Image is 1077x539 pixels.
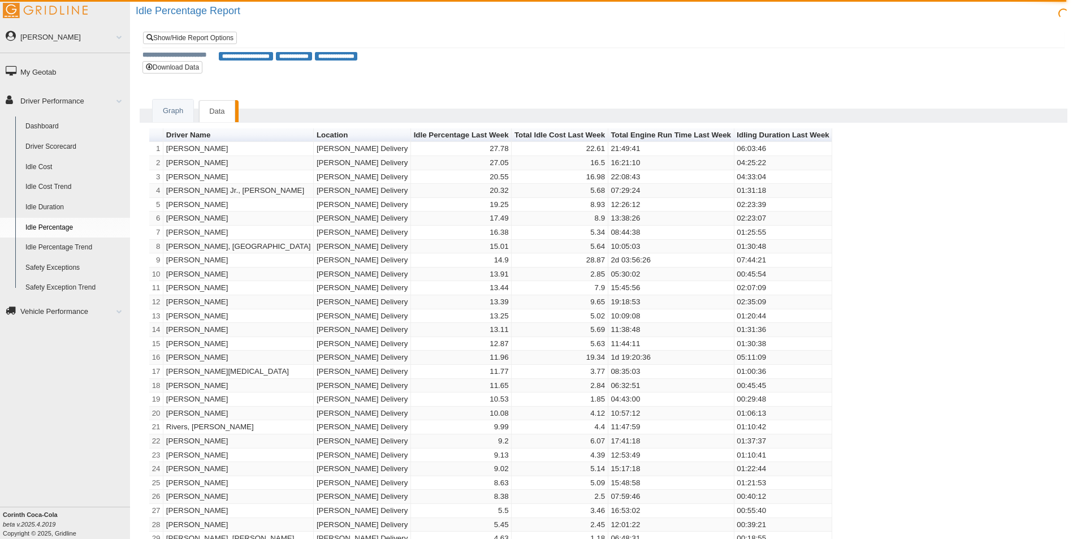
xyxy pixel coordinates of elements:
[163,449,314,463] td: [PERSON_NAME]
[163,268,314,282] td: [PERSON_NAME]
[608,268,734,282] td: 05:30:02
[149,393,163,407] td: 19
[411,323,512,337] td: 13.11
[149,198,163,212] td: 5
[411,351,512,365] td: 11.96
[734,128,833,143] th: Sort column
[608,449,734,463] td: 12:53:49
[149,170,163,184] td: 3
[608,420,734,434] td: 11:47:59
[20,218,130,238] a: Idle Percentage
[734,490,833,504] td: 00:40:12
[411,365,512,379] td: 11.77
[314,518,411,532] td: [PERSON_NAME] Delivery
[149,449,163,463] td: 23
[608,476,734,490] td: 15:48:58
[20,137,130,157] a: Driver Scorecard
[314,365,411,379] td: [PERSON_NAME] Delivery
[314,449,411,463] td: [PERSON_NAME] Delivery
[163,156,314,170] td: [PERSON_NAME]
[512,393,608,407] td: 1.85
[163,462,314,476] td: [PERSON_NAME]
[149,490,163,504] td: 26
[411,170,512,184] td: 20.55
[608,212,734,226] td: 13:38:26
[199,100,235,123] a: Data
[512,462,608,476] td: 5.14
[314,240,411,254] td: [PERSON_NAME] Delivery
[163,420,314,434] td: Rivers, [PERSON_NAME]
[149,379,163,393] td: 18
[512,518,608,532] td: 2.45
[163,434,314,449] td: [PERSON_NAME]
[163,323,314,337] td: [PERSON_NAME]
[149,156,163,170] td: 2
[163,490,314,504] td: [PERSON_NAME]
[608,323,734,337] td: 11:38:48
[20,197,130,218] a: Idle Duration
[734,323,833,337] td: 01:31:36
[314,142,411,156] td: [PERSON_NAME] Delivery
[608,504,734,518] td: 16:53:02
[734,476,833,490] td: 01:21:53
[314,504,411,518] td: [PERSON_NAME] Delivery
[153,100,193,123] a: Graph
[163,504,314,518] td: [PERSON_NAME]
[734,240,833,254] td: 01:30:48
[3,521,55,528] i: beta v.2025.4.2019
[608,462,734,476] td: 15:17:18
[411,128,512,143] th: Sort column
[608,253,734,268] td: 2d 03:56:26
[20,258,130,278] a: Safety Exceptions
[512,309,608,324] td: 5.02
[411,142,512,156] td: 27.78
[149,351,163,365] td: 16
[512,128,608,143] th: Sort column
[20,177,130,197] a: Idle Cost Trend
[411,337,512,351] td: 12.87
[163,212,314,226] td: [PERSON_NAME]
[608,198,734,212] td: 12:26:12
[20,117,130,137] a: Dashboard
[608,337,734,351] td: 11:44:11
[512,407,608,421] td: 4.12
[608,184,734,198] td: 07:29:24
[734,212,833,226] td: 02:23:07
[314,407,411,421] td: [PERSON_NAME] Delivery
[314,184,411,198] td: [PERSON_NAME] Delivery
[149,309,163,324] td: 13
[314,476,411,490] td: [PERSON_NAME] Delivery
[314,295,411,309] td: [PERSON_NAME] Delivery
[411,226,512,240] td: 16.38
[149,184,163,198] td: 4
[314,198,411,212] td: [PERSON_NAME] Delivery
[608,518,734,532] td: 12:01:22
[149,420,163,434] td: 21
[411,198,512,212] td: 19.25
[411,309,512,324] td: 13.25
[411,504,512,518] td: 5.5
[411,156,512,170] td: 27.05
[314,462,411,476] td: [PERSON_NAME] Delivery
[163,351,314,365] td: [PERSON_NAME]
[608,351,734,365] td: 1d 19:20:36
[512,323,608,337] td: 5.69
[734,379,833,393] td: 00:45:45
[163,240,314,254] td: [PERSON_NAME], [GEOGRAPHIC_DATA]
[734,184,833,198] td: 01:31:18
[163,198,314,212] td: [PERSON_NAME]
[608,128,734,143] th: Sort column
[411,476,512,490] td: 8.63
[512,434,608,449] td: 6.07
[411,253,512,268] td: 14.9
[512,156,608,170] td: 16.5
[149,462,163,476] td: 24
[512,379,608,393] td: 2.84
[608,240,734,254] td: 10:05:03
[411,449,512,463] td: 9.13
[512,490,608,504] td: 2.5
[149,295,163,309] td: 12
[512,476,608,490] td: 5.09
[734,337,833,351] td: 01:30:38
[163,295,314,309] td: [PERSON_NAME]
